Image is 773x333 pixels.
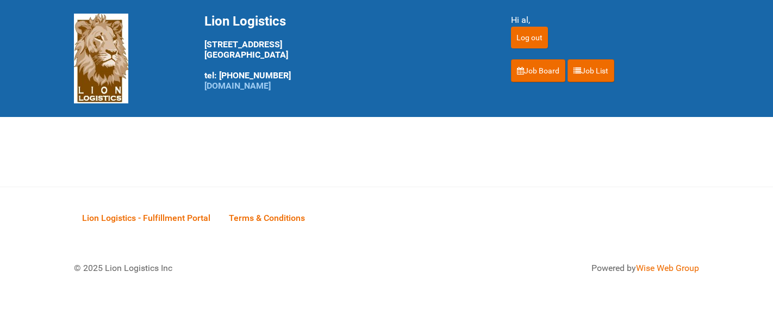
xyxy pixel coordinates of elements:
span: Lion Logistics - Fulfillment Portal [82,213,210,223]
div: Hi al, [511,14,699,27]
a: Job Board [511,59,565,82]
input: Log out [511,27,548,48]
a: Lion Logistics [74,53,128,63]
div: [STREET_ADDRESS] [GEOGRAPHIC_DATA] tel: [PHONE_NUMBER] [204,14,484,91]
a: [DOMAIN_NAME] [204,81,271,91]
span: Terms & Conditions [229,213,305,223]
a: Lion Logistics - Fulfillment Portal [74,201,219,235]
a: Job List [568,59,614,82]
div: Powered by [400,262,699,275]
img: Lion Logistics [74,14,128,103]
a: Wise Web Group [636,263,699,273]
div: © 2025 Lion Logistics Inc [66,254,381,283]
span: Lion Logistics [204,14,286,29]
a: Terms & Conditions [221,201,313,235]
